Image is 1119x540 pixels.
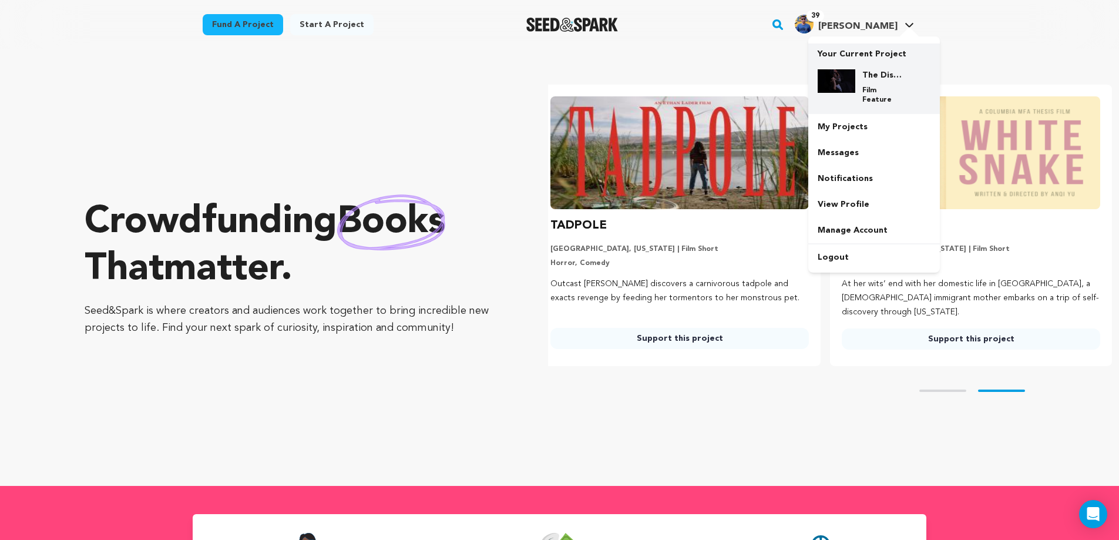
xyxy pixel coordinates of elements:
[550,244,809,254] p: [GEOGRAPHIC_DATA], [US_STATE] | Film Short
[550,259,809,268] p: Horror, Comedy
[85,303,501,337] p: Seed&Spark is where creators and audiences work together to bring incredible new projects to life...
[842,96,1100,209] img: White Snake image
[1079,500,1107,528] div: Open Intercom Messenger
[290,14,374,35] a: Start a project
[818,43,930,114] a: Your Current Project The Disappearance Film Feature
[526,18,619,32] img: Seed&Spark Logo Dark Mode
[808,166,940,192] a: Notifications
[203,14,283,35] a: Fund a project
[550,277,809,306] p: Outcast [PERSON_NAME] discovers a carnivorous tadpole and exacts revenge by feeding her tormentor...
[795,15,898,33] div: Brijesh G.'s Profile
[862,86,905,105] p: Film Feature
[550,96,809,209] img: TADPOLE image
[818,43,930,60] p: Your Current Project
[164,251,281,289] span: matter
[792,12,916,37] span: Brijesh G.'s Profile
[842,259,1100,268] p: Western, Drama
[808,114,940,140] a: My Projects
[550,328,809,349] a: Support this project
[807,10,824,22] span: 39
[808,192,940,217] a: View Profile
[818,69,855,93] img: 67167f3418179774.jpg
[795,15,814,33] img: aa3a6eba01ca51bb.jpg
[85,199,501,293] p: Crowdfunding that .
[862,69,905,81] h4: The Disappearance
[842,328,1100,350] a: Support this project
[808,217,940,243] a: Manage Account
[808,140,940,166] a: Messages
[842,277,1100,319] p: At her wits’ end with her domestic life in [GEOGRAPHIC_DATA], a [DEMOGRAPHIC_DATA] immigrant moth...
[792,12,916,33] a: Brijesh G.'s Profile
[842,244,1100,254] p: [GEOGRAPHIC_DATA], [US_STATE] | Film Short
[337,194,445,250] img: hand sketched image
[550,216,607,235] h3: TADPOLE
[808,244,940,270] a: Logout
[818,22,898,31] span: [PERSON_NAME]
[526,18,619,32] a: Seed&Spark Homepage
